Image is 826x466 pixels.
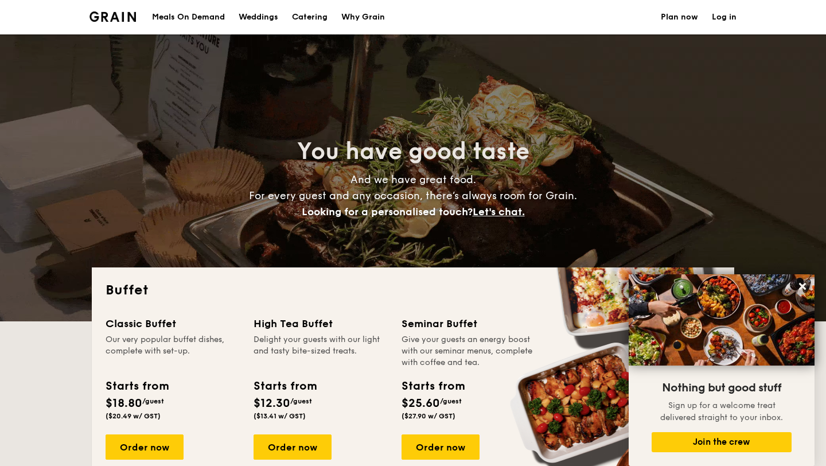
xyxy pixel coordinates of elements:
span: ($13.41 w/ GST) [254,412,306,420]
div: Delight your guests with our light and tasty bite-sized treats. [254,334,388,368]
div: Order now [106,434,184,460]
span: Nothing but good stuff [662,381,781,395]
span: Looking for a personalised touch? [302,205,473,218]
span: /guest [290,397,312,405]
div: Give your guests an energy boost with our seminar menus, complete with coffee and tea. [402,334,536,368]
button: Join the crew [652,432,792,452]
button: Close [793,277,812,296]
div: Classic Buffet [106,316,240,332]
span: ($27.90 w/ GST) [402,412,455,420]
div: Seminar Buffet [402,316,536,332]
div: Starts from [106,378,168,395]
span: Sign up for a welcome treat delivered straight to your inbox. [660,401,783,422]
span: $12.30 [254,397,290,410]
h2: Buffet [106,281,720,300]
div: Order now [402,434,480,460]
span: And we have great food. For every guest and any occasion, there’s always room for Grain. [249,173,577,218]
div: Our very popular buffet dishes, complete with set-up. [106,334,240,368]
span: ($20.49 w/ GST) [106,412,161,420]
span: /guest [440,397,462,405]
a: Logotype [89,11,136,22]
div: Starts from [402,378,464,395]
div: High Tea Buffet [254,316,388,332]
span: $18.80 [106,397,142,410]
span: $25.60 [402,397,440,410]
div: Starts from [254,378,316,395]
span: You have good taste [297,138,529,165]
span: /guest [142,397,164,405]
div: Order now [254,434,332,460]
span: Let's chat. [473,205,525,218]
img: DSC07876-Edit02-Large.jpeg [629,274,815,366]
img: Grain [89,11,136,22]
